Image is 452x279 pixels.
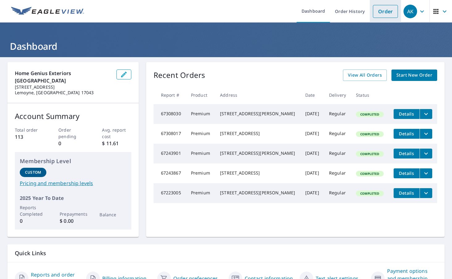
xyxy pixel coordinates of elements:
img: EV Logo [11,7,84,16]
div: [STREET_ADDRESS][PERSON_NAME] [220,150,295,156]
td: 67243867 [154,163,186,183]
p: Custom [25,170,41,175]
p: Balance [99,211,126,218]
td: Premium [186,144,215,163]
span: Completed [357,112,383,116]
td: Regular [324,183,351,203]
a: Pricing and membership levels [20,180,126,187]
p: $ 0.00 [60,217,86,225]
div: AK [403,5,417,18]
a: View All Orders [343,70,387,81]
div: [STREET_ADDRESS] [220,130,295,137]
p: 2025 Year To Date [20,194,126,202]
span: Details [397,170,416,176]
td: Regular [324,124,351,144]
p: Total order [15,127,44,133]
button: detailsBtn-67243867 [394,168,420,178]
p: Reports Completed [20,204,46,217]
td: [DATE] [300,163,324,183]
p: 0 [58,140,87,147]
div: [STREET_ADDRESS][PERSON_NAME] [220,190,295,196]
p: 0 [20,217,46,225]
button: filesDropdownBtn-67308017 [420,129,432,139]
span: Completed [357,152,383,156]
span: Details [397,190,416,196]
span: Details [397,111,416,117]
td: [DATE] [300,183,324,203]
p: Membership Level [20,157,126,165]
p: Prepayments [60,211,86,217]
span: Start New Order [396,71,432,79]
th: Status [351,86,389,104]
p: Avg. report cost [102,127,131,140]
p: Lemoyne, [GEOGRAPHIC_DATA] 17043 [15,90,112,95]
td: Premium [186,124,215,144]
a: Order [373,5,398,18]
button: filesDropdownBtn-67243867 [420,168,432,178]
td: 67308030 [154,104,186,124]
p: Home Genius Exteriors [GEOGRAPHIC_DATA] [15,70,112,84]
p: [STREET_ADDRESS] [15,84,112,90]
td: [DATE] [300,104,324,124]
td: Premium [186,183,215,203]
td: 67308017 [154,124,186,144]
th: Product [186,86,215,104]
td: [DATE] [300,144,324,163]
th: Date [300,86,324,104]
td: 67243901 [154,144,186,163]
button: filesDropdownBtn-67243901 [420,149,432,159]
td: [DATE] [300,124,324,144]
th: Address [215,86,300,104]
p: $ 11.61 [102,140,131,147]
p: Order pending [58,127,87,140]
button: detailsBtn-67223005 [394,188,420,198]
button: filesDropdownBtn-67308030 [420,109,432,119]
td: Regular [324,104,351,124]
span: View All Orders [348,71,382,79]
button: detailsBtn-67243901 [394,149,420,159]
span: Completed [357,171,383,176]
button: detailsBtn-67308017 [394,129,420,139]
td: 67223005 [154,183,186,203]
span: Details [397,131,416,137]
button: filesDropdownBtn-67223005 [420,188,432,198]
td: Regular [324,163,351,183]
td: Premium [186,163,215,183]
p: Recent Orders [154,70,205,81]
p: 113 [15,133,44,141]
th: Delivery [324,86,351,104]
span: Completed [357,191,383,196]
p: Account Summary [15,111,131,122]
td: Premium [186,104,215,124]
p: Quick Links [15,249,437,257]
span: Details [397,150,416,156]
h1: Dashboard [7,40,445,53]
button: detailsBtn-67308030 [394,109,420,119]
div: [STREET_ADDRESS] [220,170,295,176]
span: Completed [357,132,383,136]
a: Start New Order [391,70,437,81]
div: [STREET_ADDRESS][PERSON_NAME] [220,111,295,117]
td: Regular [324,144,351,163]
th: Report # [154,86,186,104]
